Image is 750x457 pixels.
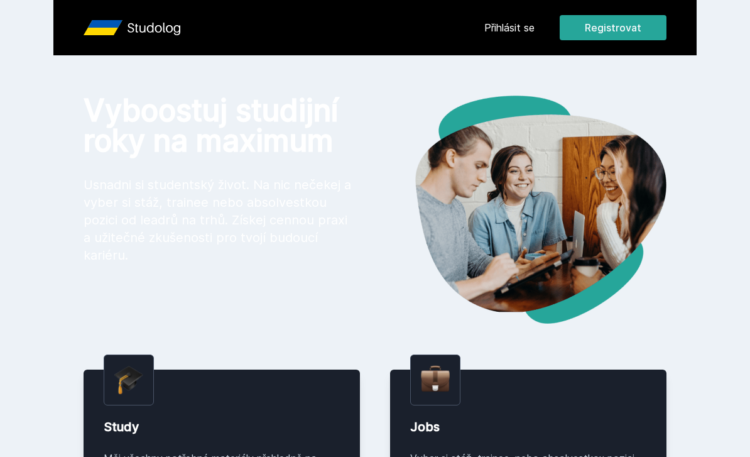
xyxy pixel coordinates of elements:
div: Study [104,418,340,436]
img: briefcase.png [421,363,450,395]
div: Jobs [410,418,646,436]
button: Registrovat [560,15,666,40]
p: Usnadni si studentský život. Na nic nečekej a vyber si stáž, trainee nebo absolvestkou pozici od ... [84,176,355,264]
img: hero.png [375,96,666,324]
img: graduation-cap.png [114,365,143,395]
h1: Vyboostuj studijní roky na maximum [84,96,355,156]
a: Přihlásit se [484,20,535,35]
